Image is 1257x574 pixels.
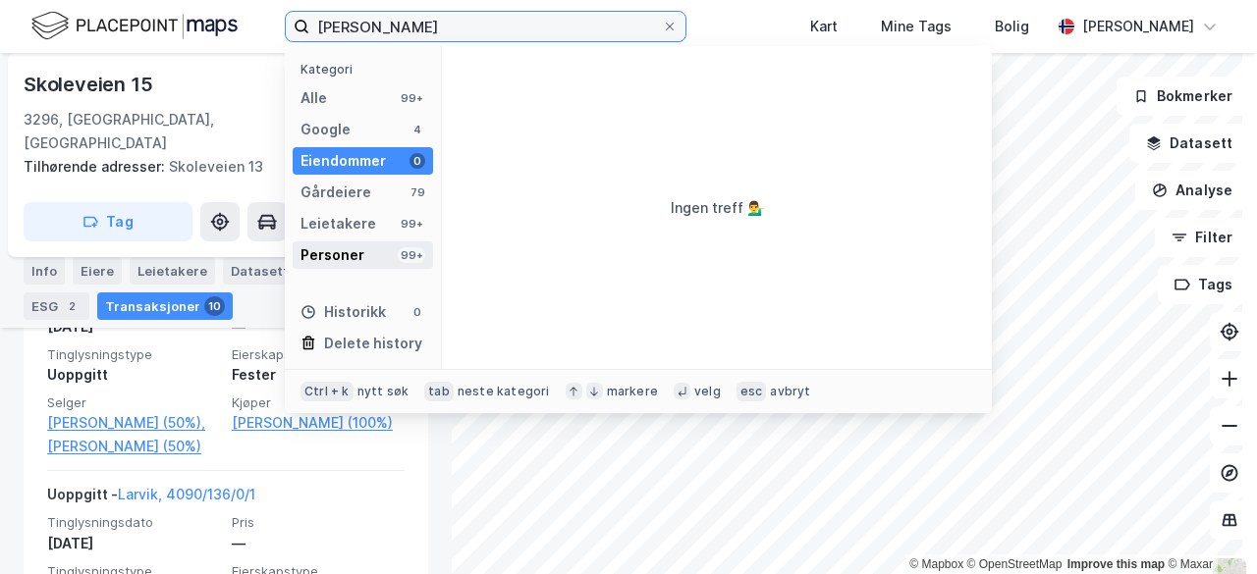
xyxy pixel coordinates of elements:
[232,514,405,531] span: Pris
[458,384,550,399] div: neste kategori
[1082,15,1194,38] div: [PERSON_NAME]
[410,184,425,200] div: 79
[24,108,322,155] div: 3296, [GEOGRAPHIC_DATA], [GEOGRAPHIC_DATA]
[301,86,327,110] div: Alle
[204,296,225,316] div: 10
[24,155,412,179] div: Skoleveien 13
[881,15,952,38] div: Mine Tags
[309,12,662,41] input: Søk på adresse, matrikkel, gårdeiere, leietakere eller personer
[301,243,364,267] div: Personer
[232,394,405,411] span: Kjøper
[324,332,422,355] div: Delete history
[671,196,764,220] div: Ingen treff 💁‍♂️
[410,122,425,137] div: 4
[47,394,220,411] span: Selger
[1117,77,1249,116] button: Bokmerker
[810,15,838,38] div: Kart
[47,514,220,531] span: Tinglysningsdato
[232,411,405,435] a: [PERSON_NAME] (100%)
[410,304,425,320] div: 0
[424,382,454,401] div: tab
[1129,124,1249,163] button: Datasett
[47,532,220,555] div: [DATE]
[47,435,220,458] a: [PERSON_NAME] (50%)
[1067,557,1165,571] a: Improve this map
[232,363,405,387] div: Fester
[47,346,220,363] span: Tinglysningstype
[24,158,169,175] span: Tilhørende adresser:
[130,257,215,285] div: Leietakere
[607,384,658,399] div: markere
[357,384,410,399] div: nytt søk
[31,9,238,43] img: logo.f888ab2527a4732fd821a326f86c7f29.svg
[770,384,810,399] div: avbryt
[909,557,963,571] a: Mapbox
[301,62,433,77] div: Kategori
[398,216,425,232] div: 99+
[301,382,354,401] div: Ctrl + k
[301,118,351,141] div: Google
[694,384,721,399] div: velg
[24,292,89,320] div: ESG
[410,153,425,169] div: 0
[47,363,220,387] div: Uoppgitt
[1159,480,1257,574] div: Kontrollprogram for chat
[223,257,297,285] div: Datasett
[24,257,65,285] div: Info
[398,247,425,263] div: 99+
[995,15,1029,38] div: Bolig
[1155,218,1249,257] button: Filter
[301,300,386,324] div: Historikk
[301,212,376,235] div: Leietakere
[301,149,386,173] div: Eiendommer
[398,90,425,106] div: 99+
[301,181,371,204] div: Gårdeiere
[1159,480,1257,574] iframe: Chat Widget
[118,486,255,502] a: Larvik, 4090/136/0/1
[97,292,233,320] div: Transaksjoner
[967,557,1063,571] a: OpenStreetMap
[24,202,192,241] button: Tag
[47,483,255,514] div: Uoppgitt -
[232,346,405,363] span: Eierskapstype
[62,296,82,316] div: 2
[1135,171,1249,210] button: Analyse
[24,69,156,100] div: Skoleveien 15
[1158,265,1249,304] button: Tags
[47,411,220,435] a: [PERSON_NAME] (50%),
[737,382,767,401] div: esc
[73,257,122,285] div: Eiere
[232,532,405,555] div: —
